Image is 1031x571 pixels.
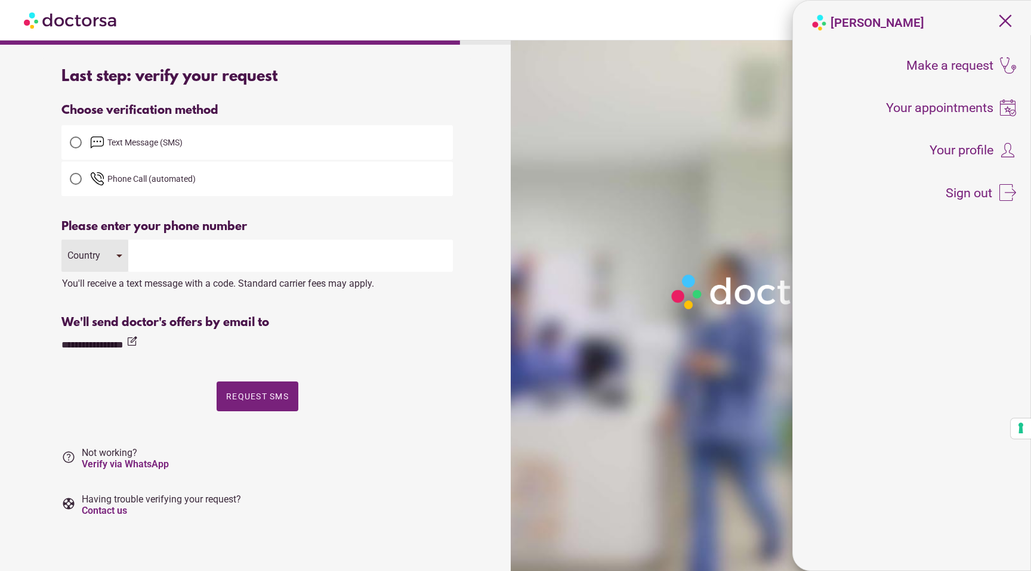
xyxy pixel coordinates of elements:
[61,104,453,117] div: Choose verification method
[886,101,993,114] span: Your appointments
[217,381,298,411] button: Request SMS
[61,220,453,234] div: Please enter your phone number
[82,458,169,470] a: Verify via WhatsApp
[1011,418,1031,439] button: Your consent preferences for tracking technologies
[67,250,104,261] div: Country
[906,59,993,72] span: Make a request
[82,505,127,516] a: Contact us
[61,68,453,86] div: Last step: verify your request
[999,100,1016,116] img: icons8-booking-100.png
[90,135,104,150] img: email
[994,10,1017,32] span: close
[82,447,169,470] span: Not working?
[61,316,453,330] div: We'll send doctor's offers by email to
[999,57,1016,74] img: icons8-stethoscope-100.png
[107,138,183,147] span: Text Message (SMS)
[666,269,872,315] img: Logo-Doctorsa-trans-White-partial-flat.png
[930,144,993,157] span: Your profile
[61,450,76,464] i: help
[946,187,992,200] span: Sign out
[61,272,453,289] div: You'll receive a text message with a code. Standard carrier fees may apply.
[999,142,1016,159] img: icons8-customer-100.png
[126,336,138,347] i: edit_square
[107,174,196,184] span: Phone Call (automated)
[24,7,118,33] img: Doctorsa.com
[82,494,241,516] span: Having trouble verifying your request?
[61,496,76,511] i: support
[226,392,289,401] span: Request SMS
[90,172,104,186] img: phone
[831,15,924,30] strong: [PERSON_NAME]
[999,184,1016,201] img: icons8-sign-out-50.png
[811,14,828,31] img: logo-doctorsa-baloon.png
